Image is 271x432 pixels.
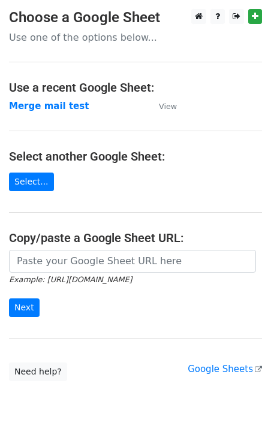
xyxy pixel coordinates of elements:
[188,364,262,374] a: Google Sheets
[9,80,262,95] h4: Use a recent Google Sheet:
[9,31,262,44] p: Use one of the options below...
[9,298,40,317] input: Next
[159,102,177,111] small: View
[9,275,132,284] small: Example: [URL][DOMAIN_NAME]
[9,149,262,164] h4: Select another Google Sheet:
[9,9,262,26] h3: Choose a Google Sheet
[9,101,89,111] a: Merge mail test
[9,250,256,273] input: Paste your Google Sheet URL here
[9,231,262,245] h4: Copy/paste a Google Sheet URL:
[9,173,54,191] a: Select...
[147,101,177,111] a: View
[9,362,67,381] a: Need help?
